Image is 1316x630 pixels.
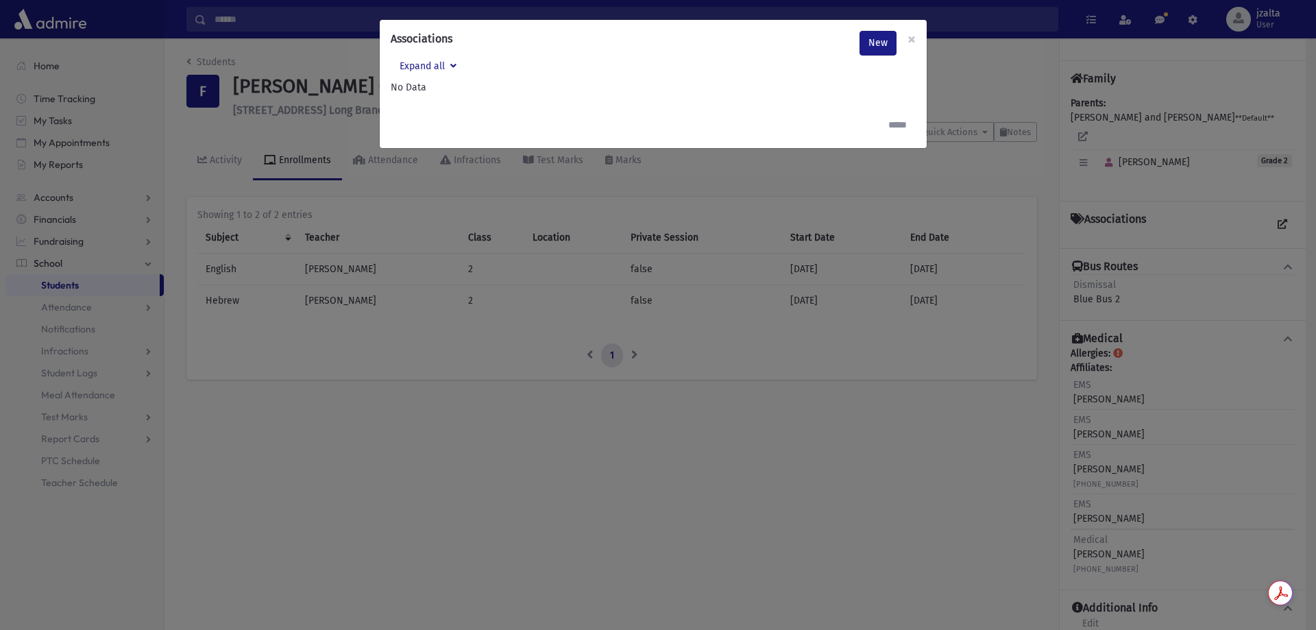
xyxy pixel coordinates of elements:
h6: Associations [391,31,452,47]
button: Expand all [391,56,465,80]
a: New [860,31,897,56]
label: No Data [391,80,916,95]
button: Close [897,20,927,58]
span: × [907,29,916,49]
